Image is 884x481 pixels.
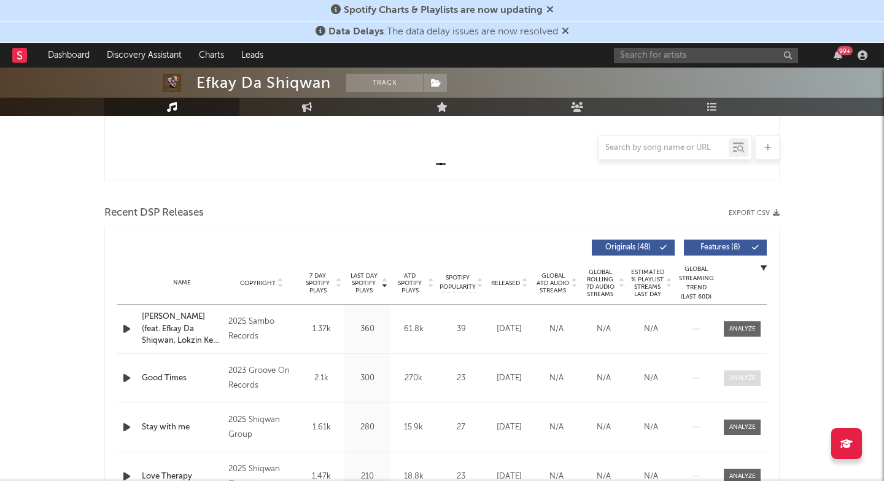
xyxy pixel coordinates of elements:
[583,421,624,434] div: N/A
[228,315,295,344] div: 2025 Sambo Records
[228,413,295,442] div: 2025 Shiqwan Group
[692,244,748,251] span: Features ( 8 )
[347,323,387,335] div: 360
[301,372,341,385] div: 2.1k
[301,323,341,335] div: 1.37k
[142,421,222,434] a: Stay with me
[228,364,295,393] div: 2023 Groove On Records
[630,372,672,385] div: N/A
[630,421,672,434] div: N/A
[837,46,853,55] div: 99 +
[489,372,530,385] div: [DATE]
[678,265,715,302] div: Global Streaming Trend (Last 60D)
[440,372,483,385] div: 23
[614,48,798,63] input: Search for artists
[440,273,476,292] span: Spotify Popularity
[536,323,577,335] div: N/A
[301,421,341,434] div: 1.61k
[301,272,334,294] span: 7 Day Spotify Plays
[536,272,570,294] span: Global ATD Audio Streams
[240,280,276,287] span: Copyright
[394,372,433,385] div: 270k
[592,240,675,256] button: Originals(48)
[347,272,380,294] span: Last Day Spotify Plays
[491,280,520,287] span: Released
[142,311,222,347] a: [PERSON_NAME] (feat. Efkay Da Shiqwan, Lokzin Keys & [PERSON_NAME])
[394,323,433,335] div: 61.8k
[142,372,222,385] a: Good Times
[599,143,729,153] input: Search by song name or URL
[440,323,483,335] div: 39
[98,43,190,68] a: Discovery Assistant
[346,74,423,92] button: Track
[583,372,624,385] div: N/A
[562,27,569,37] span: Dismiss
[190,43,233,68] a: Charts
[583,323,624,335] div: N/A
[39,43,98,68] a: Dashboard
[729,209,780,217] button: Export CSV
[583,268,617,298] span: Global Rolling 7D Audio Streams
[536,421,577,434] div: N/A
[630,323,672,335] div: N/A
[347,421,387,434] div: 280
[834,50,842,60] button: 99+
[347,372,387,385] div: 300
[196,74,331,92] div: Efkay Da Shiqwan
[684,240,767,256] button: Features(8)
[394,272,426,294] span: ATD Spotify Plays
[489,421,530,434] div: [DATE]
[328,27,558,37] span: : The data delay issues are now resolved
[233,43,272,68] a: Leads
[600,244,656,251] span: Originals ( 48 )
[328,27,384,37] span: Data Delays
[344,6,543,15] span: Spotify Charts & Playlists are now updating
[394,421,433,434] div: 15.9k
[440,421,483,434] div: 27
[142,278,222,287] div: Name
[536,372,577,385] div: N/A
[630,268,664,298] span: Estimated % Playlist Streams Last Day
[489,323,530,335] div: [DATE]
[546,6,554,15] span: Dismiss
[104,206,204,221] span: Recent DSP Releases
